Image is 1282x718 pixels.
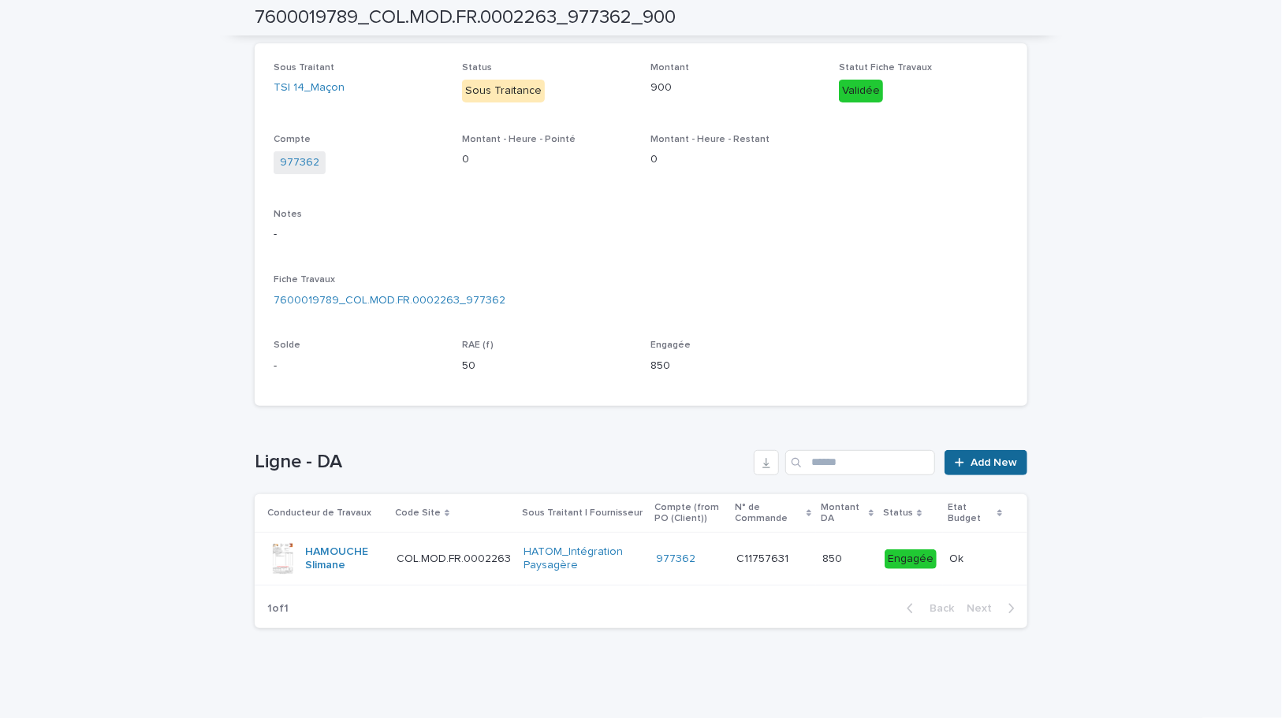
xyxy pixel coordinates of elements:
[305,545,384,572] a: HAMOUCHE Slimane
[274,358,443,374] p: -
[960,601,1027,616] button: Next
[397,549,514,566] p: COL.MOD.FR.0002263
[821,499,865,528] p: Montant DA
[255,6,676,29] h2: 7600019789_COL.MOD.FR.0002263_977362_900
[274,275,335,285] span: Fiche Travaux
[524,545,643,572] a: HATOM_Intégration Paysagère
[274,135,311,144] span: Compte
[650,63,689,73] span: Montant
[274,80,345,96] a: TSI 14_Maçon
[255,451,747,474] h1: Ligne - DA
[650,80,820,96] p: 900
[267,504,371,522] p: Conducteur de Travaux
[274,210,302,219] span: Notes
[522,504,643,522] p: Sous Traitant | Fournisseur
[883,504,913,522] p: Status
[650,135,770,144] span: Montant - Heure - Restant
[785,450,935,475] input: Search
[839,63,932,73] span: Statut Fiche Travaux
[945,450,1027,475] a: Add New
[462,151,632,168] p: 0
[949,549,967,566] p: Ok
[822,549,845,566] p: 850
[736,549,792,566] p: C11757631
[735,499,803,528] p: N° de Commande
[462,340,494,350] span: RAE (f)
[839,80,883,102] div: Validée
[971,457,1017,468] span: Add New
[920,603,954,614] span: Back
[395,504,441,522] p: Code Site
[462,358,632,374] p: 50
[948,499,993,528] p: Etat Budget
[462,135,576,144] span: Montant - Heure - Pointé
[462,80,545,102] div: Sous Traitance
[654,499,725,528] p: Compte (from PO (Client))
[274,63,334,73] span: Sous Traitant
[650,151,820,168] p: 0
[255,533,1027,586] tr: HAMOUCHE Slimane COL.MOD.FR.0002263COL.MOD.FR.0002263 HATOM_Intégration Paysagère 977362 C1175763...
[894,601,960,616] button: Back
[967,603,1001,614] span: Next
[462,63,492,73] span: Status
[255,590,301,628] p: 1 of 1
[650,340,691,350] span: Engagée
[885,549,937,569] div: Engagée
[274,226,1008,243] p: -
[274,292,505,309] a: 7600019789_COL.MOD.FR.0002263_977362
[656,552,695,566] a: 977362
[650,358,820,374] p: 850
[280,154,319,171] a: 977362
[274,340,300,350] span: Solde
